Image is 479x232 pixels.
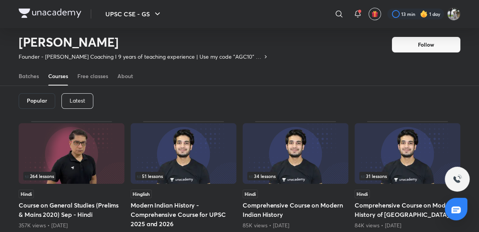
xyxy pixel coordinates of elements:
span: 34 lessons [249,174,276,178]
span: Hindi [243,190,258,198]
div: 85K views • 5 years ago [243,222,348,229]
div: About [117,72,133,80]
h2: [PERSON_NAME] [19,34,269,50]
h5: Comprehensive Course on Modern Indian History [243,201,348,219]
span: 51 lessons [137,174,163,178]
span: 264 lessons [25,174,54,178]
img: Anjali Ror [447,7,460,21]
div: 84K views • 4 years ago [355,222,460,229]
div: infosection [247,172,344,180]
div: infosection [135,172,232,180]
a: Free classes [77,67,108,85]
span: Hinglish [131,190,152,198]
img: streak [420,10,428,18]
h5: Course on General Studies (Prelims & Mains 2020) Sep - Hindi [19,201,124,219]
h5: Modern Indian History - Comprehensive Course for UPSC 2025 and 2026 [131,201,236,229]
img: Thumbnail [243,123,348,184]
p: Founder - [PERSON_NAME] Coaching I 9 years of teaching experience | Use my code "AGC10" to Unlock... [19,53,262,61]
div: left [23,172,120,180]
div: left [135,172,232,180]
button: avatar [369,8,381,20]
h5: Comprehensive Course on Modern History of [GEOGRAPHIC_DATA] [355,201,460,219]
div: Free classes [77,72,108,80]
img: Thumbnail [355,123,460,184]
span: Hindi [19,190,34,198]
img: Company Logo [19,9,81,18]
span: 31 lessons [361,174,387,178]
div: left [247,172,344,180]
div: Courses [48,72,68,80]
span: Hindi [355,190,370,198]
img: ttu [453,174,462,184]
a: Courses [48,67,68,85]
div: 357K views • 5 years ago [19,222,124,229]
span: Follow [418,41,434,49]
div: left [359,172,456,180]
div: infosection [23,172,120,180]
div: infocontainer [247,172,344,180]
h6: Popular [27,98,47,104]
a: Batches [19,67,39,85]
div: infocontainer [359,172,456,180]
div: infocontainer [135,172,232,180]
img: Thumbnail [19,123,124,184]
div: infosection [359,172,456,180]
button: Follow [392,37,460,52]
p: Latest [70,98,85,104]
div: Batches [19,72,39,80]
div: infocontainer [23,172,120,180]
img: Thumbnail [131,123,236,184]
a: Company Logo [19,9,81,20]
img: avatar [371,10,378,17]
button: UPSC CSE - GS [101,6,167,22]
a: About [117,67,133,85]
